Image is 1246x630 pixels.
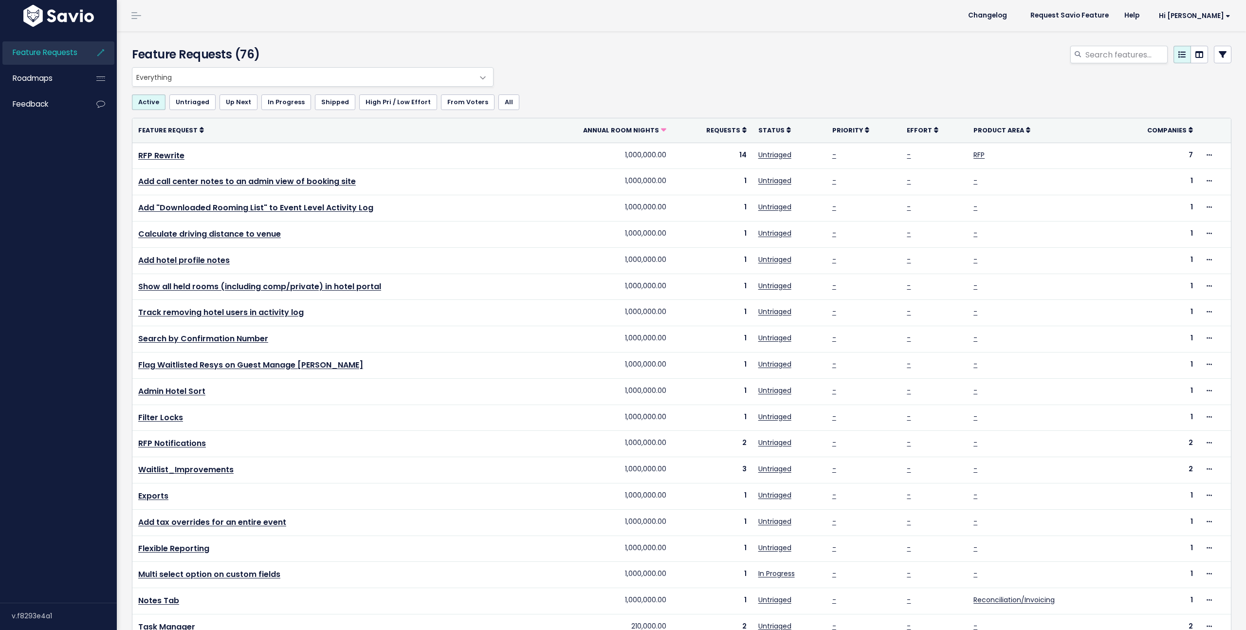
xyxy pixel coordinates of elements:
span: Feature Requests [13,47,77,57]
a: Add call center notes to an admin view of booking site [138,176,356,187]
td: 1 [1111,378,1199,405]
a: Companies [1147,125,1193,135]
a: Untriaged [758,412,791,422]
a: From Voters [441,94,495,110]
a: - [907,543,911,553]
a: - [973,333,977,343]
a: - [973,569,977,578]
a: - [973,255,977,264]
a: Untriaged [758,255,791,264]
td: 1,000,000.00 [527,509,673,536]
td: 1,000,000.00 [527,300,673,326]
td: 1 [672,326,752,352]
a: - [973,412,977,422]
a: RFP Rewrite [138,150,184,161]
td: 1 [672,300,752,326]
a: Untriaged [758,333,791,343]
a: - [832,412,836,422]
td: 1 [1111,274,1199,300]
td: 1 [672,588,752,614]
a: In Progress [261,94,311,110]
span: Requests [706,126,740,134]
a: - [832,386,836,395]
a: Help [1117,8,1147,23]
img: logo-white.9d6f32f41409.svg [21,5,96,27]
td: 1,000,000.00 [527,457,673,483]
td: 1 [1111,562,1199,588]
td: 1,000,000.00 [527,378,673,405]
a: Admin Hotel Sort [138,386,205,397]
a: Untriaged [758,150,791,160]
a: - [973,359,977,369]
a: Active [132,94,165,110]
a: Shipped [315,94,355,110]
span: Status [758,126,785,134]
td: 1,000,000.00 [527,405,673,431]
td: 1,000,000.00 [527,588,673,614]
span: Everything [132,67,494,87]
a: Request Savio Feature [1023,8,1117,23]
a: - [907,281,911,291]
a: High Pri / Low Effort [359,94,437,110]
span: Feature Request [138,126,198,134]
td: 14 [672,143,752,169]
a: - [973,386,977,395]
input: Search features... [1084,46,1168,63]
a: - [907,307,911,316]
a: Track removing hotel users in activity log [138,307,304,318]
a: In Progress [758,569,795,578]
td: 2 [1111,431,1199,457]
td: 1 [672,378,752,405]
a: - [907,490,911,500]
a: Notes Tab [138,595,179,606]
a: Search by Confirmation Number [138,333,268,344]
td: 1,000,000.00 [527,562,673,588]
a: Untriaged [758,202,791,212]
a: Untriaged [758,307,791,316]
a: - [907,176,911,185]
a: Show all held rooms (including comp/private) in hotel portal [138,281,381,292]
td: 1 [672,352,752,378]
a: - [907,464,911,474]
a: Untriaged [758,228,791,238]
a: RFP [973,150,985,160]
a: Add hotel profile notes [138,255,230,266]
a: Reconciliation/Invoicing [973,595,1055,605]
a: Add "Downloaded Rooming List" to Event Level Activity Log [138,202,373,213]
td: 1 [1111,169,1199,195]
td: 1 [1111,326,1199,352]
a: - [907,255,911,264]
td: 1 [672,221,752,247]
a: - [973,307,977,316]
span: Effort [907,126,932,134]
span: Companies [1147,126,1187,134]
a: - [832,333,836,343]
span: Everything [132,68,474,86]
a: - [907,569,911,578]
a: - [907,333,911,343]
a: Filter Locks [138,412,183,423]
a: - [973,543,977,553]
span: Annual Room Nights [583,126,659,134]
a: - [907,150,911,160]
a: Untriaged [758,281,791,291]
ul: Filter feature requests [132,94,1231,110]
td: 1,000,000.00 [527,169,673,195]
a: - [907,202,911,212]
a: Multi select option on custom fields [138,569,280,580]
td: 1 [1111,247,1199,274]
a: Feature Requests [2,41,81,64]
a: Untriaged [758,464,791,474]
td: 1 [1111,588,1199,614]
span: Roadmaps [13,73,53,83]
td: 1 [672,405,752,431]
span: Feedback [13,99,48,109]
td: 7 [1111,143,1199,169]
a: - [973,464,977,474]
td: 1,000,000.00 [527,431,673,457]
td: 1 [1111,509,1199,536]
a: Untriaged [758,490,791,500]
td: 1,000,000.00 [527,274,673,300]
a: Calculate driving distance to venue [138,228,281,240]
td: 1,000,000.00 [527,326,673,352]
